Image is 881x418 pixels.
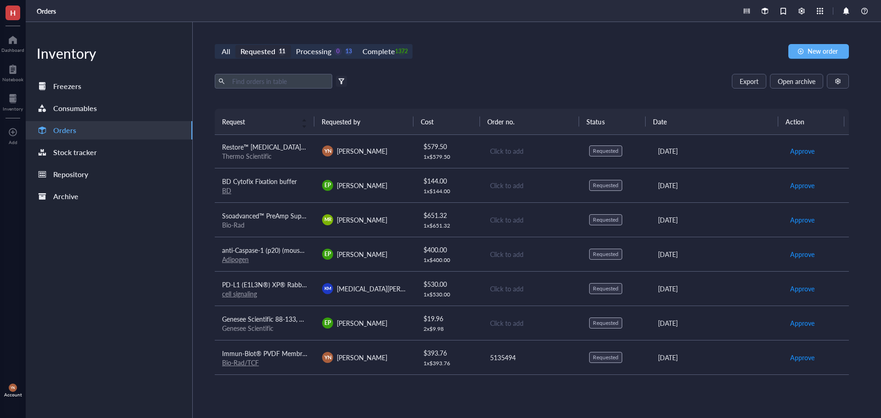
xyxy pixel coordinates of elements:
th: Cost [413,109,480,134]
td: Click to add [482,168,582,202]
span: Approve [790,249,814,259]
td: 5135494 [482,340,582,374]
div: Requested [593,147,619,155]
td: Click to add [482,306,582,340]
button: Export [732,74,766,89]
div: Inventory [26,44,192,62]
span: Genesee Scientific 88-133, Liquid Bleach Germicidal Ultra Bleach, 1 Gallon/Unit [222,314,446,323]
div: All [222,45,230,58]
a: Dashboard [1,33,24,53]
th: Order no. [480,109,580,134]
div: 1 x $ 579.50 [424,153,475,161]
div: [DATE] [658,352,775,362]
span: BD Cytofix Fixation buffer [222,177,297,186]
div: segmented control [215,44,413,59]
button: Approve [790,281,815,296]
div: [DATE] [658,284,775,294]
button: New order [788,44,849,59]
span: [PERSON_NAME] [337,181,387,190]
div: 1 x $ 651.32 [424,222,475,229]
input: Find orders in table [229,74,329,88]
span: Approve [790,284,814,294]
span: Approve [790,352,814,362]
span: EP [324,319,331,327]
div: 1 x $ 400.00 [424,256,475,264]
span: YN [11,386,15,390]
a: cell signaling [222,289,257,298]
button: Approve [790,247,815,262]
span: [PERSON_NAME] [337,146,387,156]
span: Open archive [778,78,815,85]
span: Request [222,117,296,127]
div: Requested [593,354,619,361]
div: Click to add [490,146,574,156]
a: Orders [37,7,58,15]
span: H [10,7,16,18]
span: EP [324,250,331,258]
div: Processing [296,45,331,58]
th: Status [579,109,645,134]
button: Approve [790,316,815,330]
span: Immun-Blot® PVDF Membrane, Roll, 26 cm x 3.3 m, 1620177 [222,349,400,358]
button: Approve [790,144,815,158]
span: MR [324,216,331,223]
div: Requested [593,319,619,327]
div: Genesee Scientific [222,324,307,332]
div: $ 651.32 [424,210,475,220]
div: 1372 [398,48,406,56]
a: Archive [26,187,192,206]
div: Requested [240,45,275,58]
div: [DATE] [658,180,775,190]
div: [DATE] [658,249,775,259]
div: $ 400.00 [424,245,475,255]
a: BD [222,186,231,195]
span: [MEDICAL_DATA][PERSON_NAME] [337,284,438,293]
div: Archive [53,190,78,203]
div: Click to add [490,249,574,259]
div: Requested [593,251,619,258]
span: Approve [790,318,814,328]
div: 11 [278,48,286,56]
div: Freezers [53,80,81,93]
button: Approve [790,178,815,193]
div: Orders [53,124,76,137]
a: Repository [26,165,192,184]
span: [PERSON_NAME] [337,250,387,259]
span: EP [324,181,331,189]
div: Bio-Rad [222,221,307,229]
div: 2 x $ 9.98 [424,325,475,333]
td: Click to add [482,202,582,237]
button: Open archive [770,74,823,89]
span: YN [324,353,331,361]
a: Adipogen [222,255,249,264]
div: Consumables [53,102,97,115]
div: $ 19.96 [424,313,475,323]
div: Notebook [2,77,23,82]
span: Ssoadvanced™ PreAmp Supermix, 50 x 50 µl rxns, 1.25 ml, 1725160 [222,211,417,220]
th: Request [215,109,314,134]
div: Click to add [490,215,574,225]
div: $ 393.76 [424,348,475,358]
span: KM [324,285,331,291]
div: 13 [345,48,352,56]
span: Approve [790,215,814,225]
div: 0 [334,48,342,56]
div: Click to add [490,284,574,294]
a: Stock tracker [26,143,192,162]
div: Inventory [3,106,23,111]
a: Notebook [2,62,23,82]
td: Click to add [482,271,582,306]
span: Approve [790,146,814,156]
div: [DATE] [658,318,775,328]
div: $ 530.00 [424,279,475,289]
span: New order [808,47,838,55]
span: [PERSON_NAME] [337,318,387,328]
div: 5135494 [490,352,574,362]
button: Approve [790,350,815,365]
div: Repository [53,168,88,181]
th: Requested by [314,109,414,134]
td: Click to add [482,237,582,271]
span: anti-Caspase-1 (p20) (mouse), mAb (Casper-1) [222,245,352,255]
span: YN [324,147,331,155]
a: Freezers [26,77,192,95]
